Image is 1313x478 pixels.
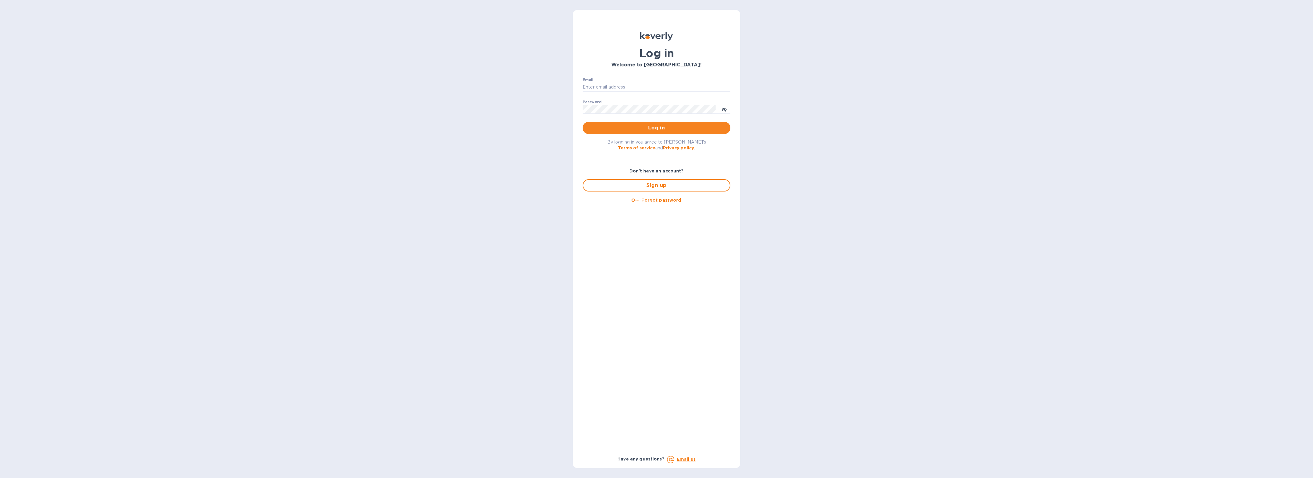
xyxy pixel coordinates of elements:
span: By logging in you agree to [PERSON_NAME]'s and . [607,140,706,150]
a: Email us [677,457,696,462]
button: toggle password visibility [718,103,730,115]
label: Password [583,100,601,104]
span: Log in [588,124,725,132]
button: Log in [583,122,730,134]
button: Sign up [583,179,730,192]
b: Have any questions? [617,456,665,461]
b: Don't have an account? [629,168,684,173]
a: Terms of service [618,145,655,150]
a: Privacy policy [663,145,694,150]
h3: Welcome to [GEOGRAPHIC_DATA]! [583,62,730,68]
span: Sign up [588,182,725,189]
img: Koverly [640,32,673,41]
h1: Log in [583,47,730,60]
input: Enter email address [583,83,730,92]
u: Forgot password [641,198,681,203]
label: Email [583,78,593,82]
